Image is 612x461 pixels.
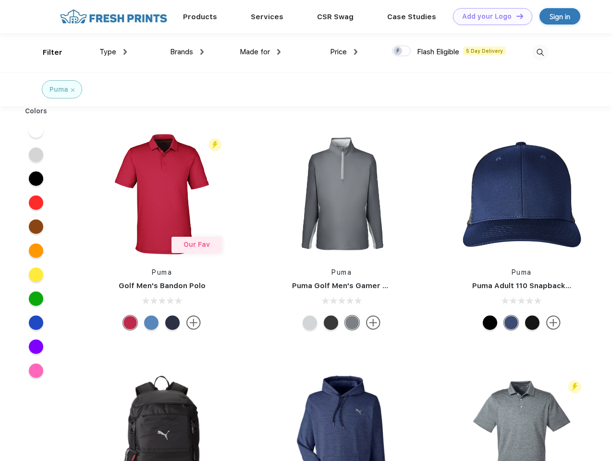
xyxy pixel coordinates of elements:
[463,47,506,55] span: 5 Day Delivery
[546,315,561,330] img: more.svg
[98,130,226,258] img: func=resize&h=266
[317,12,354,21] a: CSR Swag
[49,85,68,95] div: Puma
[303,315,317,330] div: High Rise
[165,315,180,330] div: Navy Blazer
[354,49,357,55] img: dropdown.png
[525,315,539,330] div: Pma Blk with Pma Blk
[71,88,74,92] img: filter_cancel.svg
[417,48,459,56] span: Flash Eligible
[324,315,338,330] div: Puma Black
[184,241,210,248] span: Our Fav
[278,130,405,258] img: func=resize&h=266
[366,315,380,330] img: more.svg
[144,315,159,330] div: Lake Blue
[462,12,512,21] div: Add your Logo
[119,281,206,290] a: Golf Men's Bandon Polo
[512,268,532,276] a: Puma
[568,380,581,393] img: flash_active_toggle.svg
[57,8,170,25] img: fo%20logo%202.webp
[345,315,359,330] div: Quiet Shade
[123,49,127,55] img: dropdown.png
[532,45,548,61] img: desktop_search.svg
[292,281,444,290] a: Puma Golf Men's Gamer Golf Quarter-Zip
[516,13,523,19] img: DT
[43,47,62,58] div: Filter
[330,48,347,56] span: Price
[208,138,221,151] img: flash_active_toggle.svg
[99,48,116,56] span: Type
[186,315,201,330] img: more.svg
[170,48,193,56] span: Brands
[331,268,352,276] a: Puma
[251,12,283,21] a: Services
[277,49,281,55] img: dropdown.png
[550,11,570,22] div: Sign in
[123,315,137,330] div: Ski Patrol
[504,315,518,330] div: Peacoat Qut Shd
[483,315,497,330] div: Pma Blk Pma Blk
[183,12,217,21] a: Products
[240,48,270,56] span: Made for
[458,130,586,258] img: func=resize&h=266
[152,268,172,276] a: Puma
[200,49,204,55] img: dropdown.png
[18,106,55,116] div: Colors
[539,8,580,24] a: Sign in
